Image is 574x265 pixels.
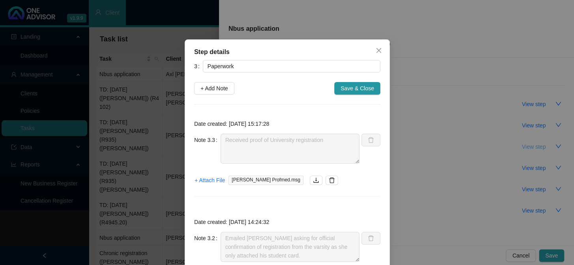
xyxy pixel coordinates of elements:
[312,177,319,183] span: download
[376,47,382,54] span: close
[194,47,380,57] div: Step details
[194,232,221,244] label: Note 3.2
[228,175,303,185] span: [PERSON_NAME] Profmed.msg
[194,176,225,185] span: + Attach File
[220,232,359,262] textarea: Emailed [PERSON_NAME] asking for official confirmation of registration from the varsity as she on...
[200,84,228,93] span: + Add Note
[340,84,374,93] span: Save & Close
[194,82,234,95] button: + Add Note
[194,119,380,128] p: Date created: [DATE] 15:17:28
[220,134,359,164] textarea: Received proof of University registration
[194,174,225,187] button: + Attach File
[372,44,385,57] button: Close
[194,60,203,73] label: 3
[334,82,380,95] button: Save & Close
[194,134,221,146] label: Note 3.3
[194,218,380,226] p: Date created: [DATE] 14:24:32
[328,177,335,183] span: delete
